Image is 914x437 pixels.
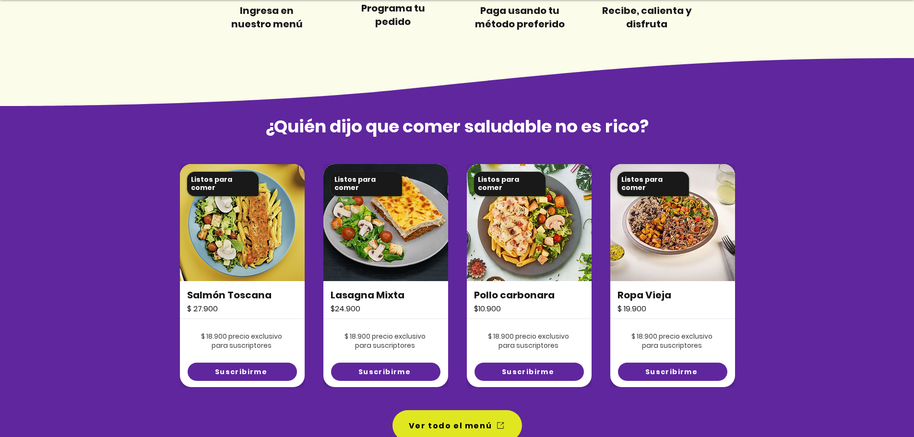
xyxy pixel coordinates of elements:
span: $ 18.900 precio exclusivo para suscriptores [344,331,426,351]
span: Lasagna Mixta [331,288,404,302]
span: Listos para comer [334,175,376,193]
span: Salmón Toscana [187,288,272,302]
span: $10.900 [474,303,501,314]
span: Recibe, calienta y disfruta [602,4,692,31]
span: ¿Quién dijo que comer saludable no es rico? [265,114,649,139]
span: $ 18.900 precio exclusivo para suscriptores [631,331,712,351]
span: Listos para comer [191,175,232,193]
a: Suscribirme [618,363,727,381]
span: Programa tu pedido [361,1,425,28]
span: Ropa Vieja [617,288,671,302]
span: Listos para comer [478,175,519,193]
img: foody-sancocho-valluno-con-pierna-pernil.png [180,164,305,281]
span: Listos para comer [621,175,663,193]
span: Suscribirme [358,367,411,377]
span: Suscribirme [215,367,267,377]
iframe: Messagebird Livechat Widget [858,381,904,427]
span: Pollo carbonara [474,288,555,302]
img: foody-sancocho-valluno-con-pierna-pernil.png [467,164,592,281]
a: Suscribirme [475,363,584,381]
span: Ingresa en nuestro menú [231,4,303,31]
span: Suscribirme [645,367,698,377]
span: Ver todo el menú [409,420,492,432]
img: foody-sancocho-valluno-con-pierna-pernil.png [323,164,448,281]
a: Suscribirme [331,363,440,381]
span: $ 18.900 precio exclusivo para suscriptores [201,331,282,351]
span: Paga usando tu método preferido [475,4,565,31]
span: $ 19.900 [617,303,646,314]
span: $ 18.900 precio exclusivo para suscriptores [488,331,569,351]
span: $24.900 [331,303,360,314]
span: Suscribirme [502,367,554,377]
a: Suscribirme [188,363,297,381]
img: foody-sancocho-valluno-con-pierna-pernil.png [610,164,735,281]
span: $ 27.900 [187,303,218,314]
